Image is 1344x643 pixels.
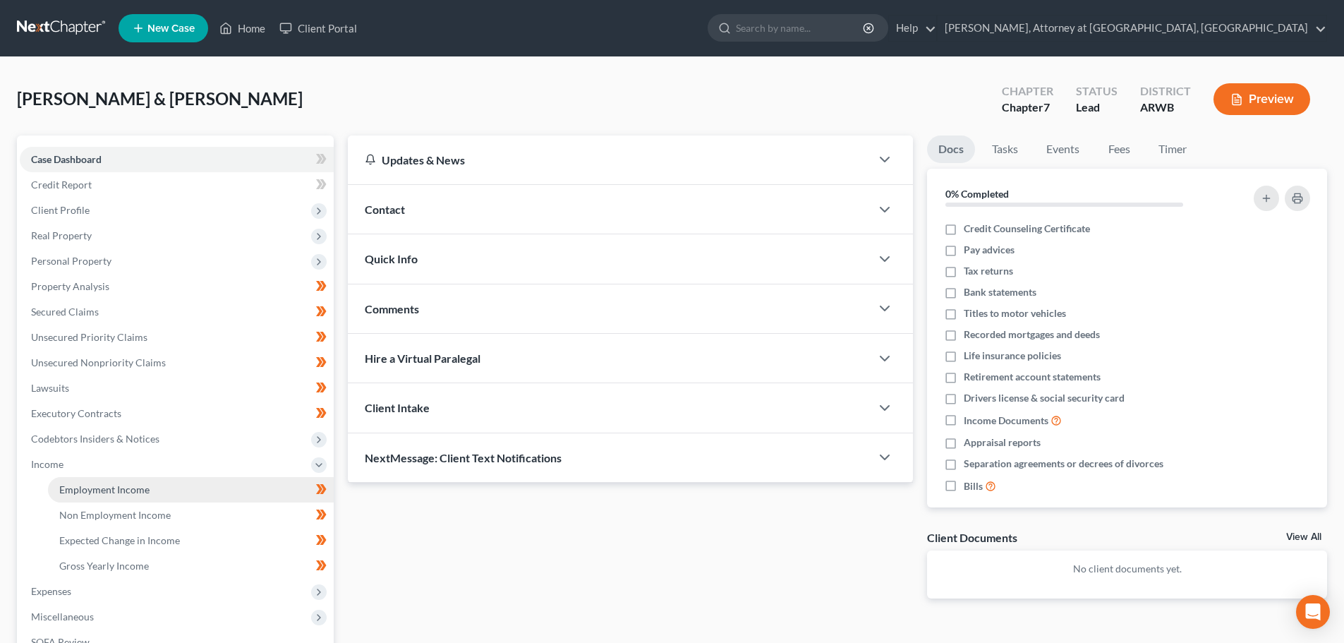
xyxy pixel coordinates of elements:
[1147,136,1198,163] a: Timer
[20,147,334,172] a: Case Dashboard
[31,229,92,241] span: Real Property
[272,16,364,41] a: Client Portal
[365,351,480,365] span: Hire a Virtual Paralegal
[59,560,149,572] span: Gross Yearly Income
[964,222,1090,236] span: Credit Counseling Certificate
[964,391,1125,405] span: Drivers license & social security card
[59,534,180,546] span: Expected Change in Income
[964,349,1061,363] span: Life insurance policies
[927,136,975,163] a: Docs
[1035,136,1091,163] a: Events
[31,306,99,318] span: Secured Claims
[964,479,983,493] span: Bills
[212,16,272,41] a: Home
[31,356,166,368] span: Unsecured Nonpriority Claims
[20,350,334,375] a: Unsecured Nonpriority Claims
[964,457,1163,471] span: Separation agreements or decrees of divorces
[31,611,94,623] span: Miscellaneous
[365,252,418,265] span: Quick Info
[31,280,109,292] span: Property Analysis
[31,255,111,267] span: Personal Property
[31,331,147,343] span: Unsecured Priority Claims
[31,458,63,470] span: Income
[964,243,1015,257] span: Pay advices
[981,136,1029,163] a: Tasks
[48,553,334,579] a: Gross Yearly Income
[1140,100,1191,116] div: ARWB
[365,203,405,216] span: Contact
[365,152,854,167] div: Updates & News
[48,503,334,528] a: Non Employment Income
[31,179,92,191] span: Credit Report
[20,274,334,299] a: Property Analysis
[964,327,1100,342] span: Recorded mortgages and deeds
[938,562,1316,576] p: No client documents yet.
[964,285,1036,299] span: Bank statements
[31,407,121,419] span: Executory Contracts
[889,16,936,41] a: Help
[365,401,430,414] span: Client Intake
[20,375,334,401] a: Lawsuits
[1076,83,1118,100] div: Status
[31,433,159,445] span: Codebtors Insiders & Notices
[20,401,334,426] a: Executory Contracts
[365,451,562,464] span: NextMessage: Client Text Notifications
[365,302,419,316] span: Comments
[736,15,865,41] input: Search by name...
[59,483,150,495] span: Employment Income
[48,477,334,503] a: Employment Income
[20,325,334,350] a: Unsecured Priority Claims
[48,528,334,553] a: Expected Change in Income
[1002,100,1053,116] div: Chapter
[964,435,1041,450] span: Appraisal reports
[964,264,1013,278] span: Tax returns
[1002,83,1053,100] div: Chapter
[20,299,334,325] a: Secured Claims
[1076,100,1118,116] div: Lead
[938,16,1326,41] a: [PERSON_NAME], Attorney at [GEOGRAPHIC_DATA], [GEOGRAPHIC_DATA]
[1296,595,1330,629] div: Open Intercom Messenger
[31,382,69,394] span: Lawsuits
[964,414,1048,428] span: Income Documents
[1286,532,1321,542] a: View All
[1096,136,1142,163] a: Fees
[945,188,1009,200] strong: 0% Completed
[31,204,90,216] span: Client Profile
[964,306,1066,320] span: Titles to motor vehicles
[59,509,171,521] span: Non Employment Income
[31,153,102,165] span: Case Dashboard
[31,585,71,597] span: Expenses
[20,172,334,198] a: Credit Report
[1140,83,1191,100] div: District
[1043,100,1050,114] span: 7
[927,530,1017,545] div: Client Documents
[1213,83,1310,115] button: Preview
[147,23,195,34] span: New Case
[17,88,303,109] span: [PERSON_NAME] & [PERSON_NAME]
[964,370,1101,384] span: Retirement account statements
